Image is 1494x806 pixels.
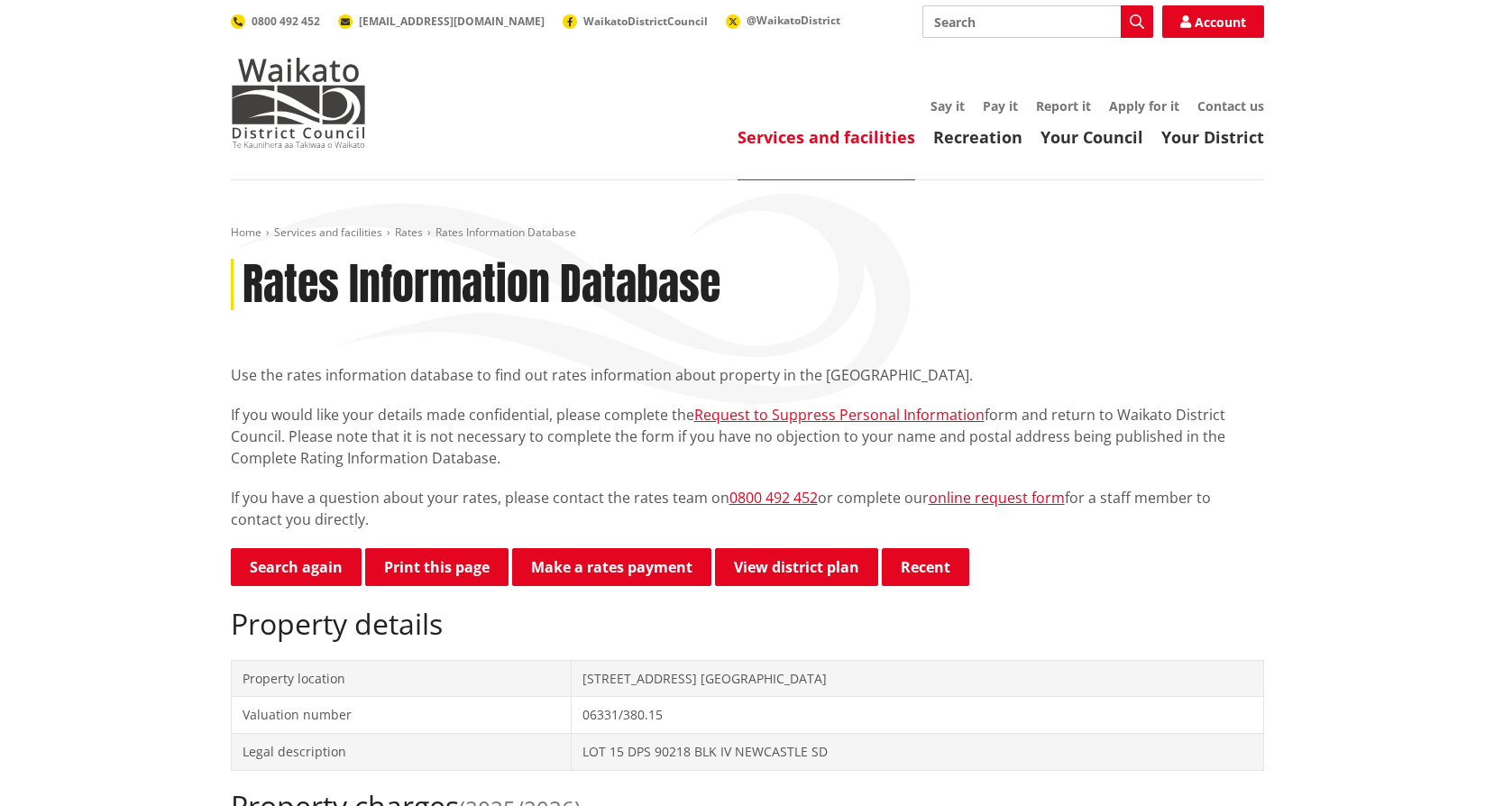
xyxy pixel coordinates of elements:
[231,607,1264,641] h2: Property details
[1162,5,1264,38] a: Account
[1197,97,1264,114] a: Contact us
[747,13,840,28] span: @WaikatoDistrict
[243,259,720,311] h1: Rates Information Database
[571,697,1263,734] td: 06331/380.15
[231,548,362,586] a: Search again
[583,14,708,29] span: WaikatoDistrictCouncil
[1040,126,1143,148] a: Your Council
[365,548,509,586] button: Print this page
[571,733,1263,770] td: LOT 15 DPS 90218 BLK IV NEWCASTLE SD
[1161,126,1264,148] a: Your District
[729,488,818,508] a: 0800 492 452
[231,404,1264,469] p: If you would like your details made confidential, please complete the form and return to Waikato ...
[231,364,1264,386] p: Use the rates information database to find out rates information about property in the [GEOGRAPHI...
[715,548,878,586] a: View district plan
[571,660,1263,697] td: [STREET_ADDRESS] [GEOGRAPHIC_DATA]
[1036,97,1091,114] a: Report it
[1411,730,1476,795] iframe: Messenger Launcher
[563,14,708,29] a: WaikatoDistrictCouncil
[882,548,969,586] button: Recent
[694,405,985,425] a: Request to Suppress Personal Information
[231,224,261,240] a: Home
[231,660,571,697] td: Property location
[738,126,915,148] a: Services and facilities
[1109,97,1179,114] a: Apply for it
[930,97,965,114] a: Say it
[231,58,366,148] img: Waikato District Council - Te Kaunihera aa Takiwaa o Waikato
[274,224,382,240] a: Services and facilities
[933,126,1022,148] a: Recreation
[252,14,320,29] span: 0800 492 452
[983,97,1018,114] a: Pay it
[231,14,320,29] a: 0800 492 452
[435,224,576,240] span: Rates Information Database
[922,5,1153,38] input: Search input
[395,224,423,240] a: Rates
[338,14,545,29] a: [EMAIL_ADDRESS][DOMAIN_NAME]
[231,225,1264,241] nav: breadcrumb
[231,733,571,770] td: Legal description
[512,548,711,586] a: Make a rates payment
[231,697,571,734] td: Valuation number
[929,488,1065,508] a: online request form
[726,13,840,28] a: @WaikatoDistrict
[231,487,1264,530] p: If you have a question about your rates, please contact the rates team on or complete our for a s...
[359,14,545,29] span: [EMAIL_ADDRESS][DOMAIN_NAME]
